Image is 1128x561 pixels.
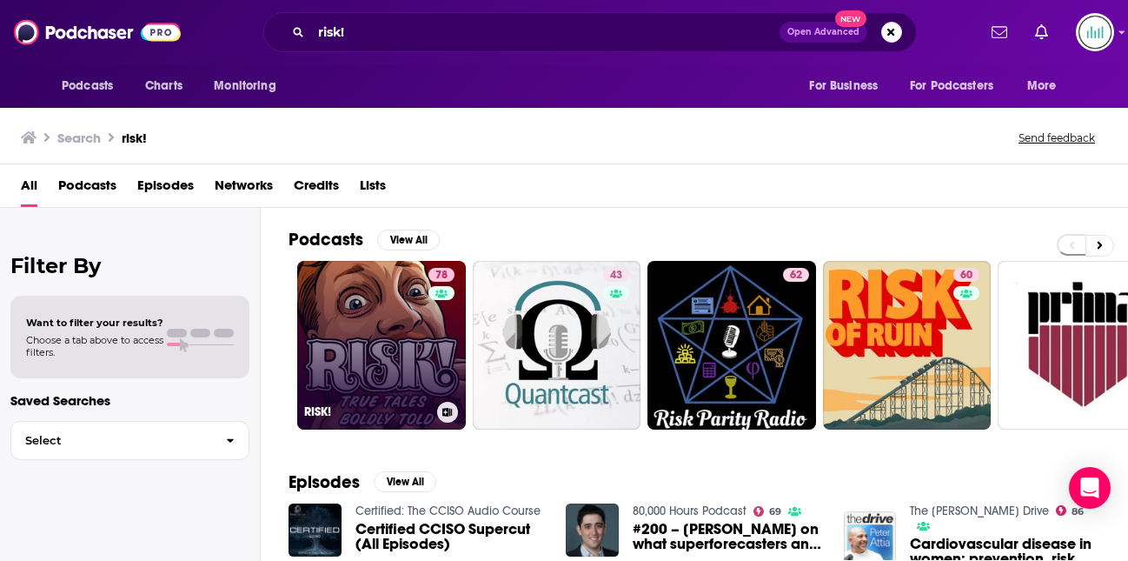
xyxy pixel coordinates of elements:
[1015,70,1078,103] button: open menu
[566,504,619,557] img: #200 – Ezra Karger on what superforecasters and experts think about existential risks
[377,230,440,250] button: View All
[1027,74,1057,98] span: More
[835,10,866,27] span: New
[11,435,212,446] span: Select
[50,70,136,103] button: open menu
[633,522,823,551] a: #200 – Ezra Karger on what superforecasters and experts think about existential risks
[294,171,339,207] a: Credits
[797,70,899,103] button: open menu
[311,18,780,46] input: Search podcasts, credits, & more...
[809,74,878,98] span: For Business
[137,171,194,207] a: Episodes
[10,421,249,460] button: Select
[633,522,823,551] span: #200 – [PERSON_NAME] on what superforecasters and experts think about existential risks
[753,506,781,517] a: 69
[769,508,781,516] span: 69
[960,267,972,284] span: 60
[289,471,360,493] h2: Episodes
[1056,505,1084,516] a: 86
[790,267,802,284] span: 62
[202,70,298,103] button: open menu
[215,171,273,207] a: Networks
[910,504,1049,518] a: The Peter Attia Drive
[1028,17,1055,47] a: Show notifications dropdown
[473,261,641,430] a: 43
[910,74,993,98] span: For Podcasters
[122,130,147,146] h3: risk!
[355,522,546,551] a: Certified CCISO Supercut (All Episodes)
[289,471,436,493] a: EpisodesView All
[14,16,181,49] img: Podchaser - Follow, Share and Rate Podcasts
[360,171,386,207] a: Lists
[289,504,342,557] img: Certified CCISO Supercut (All Episodes)
[304,404,430,419] h3: RISK!
[1076,13,1114,51] button: Show profile menu
[10,253,249,278] h2: Filter By
[647,261,816,430] a: 62
[1069,467,1111,509] div: Open Intercom Messenger
[435,267,448,284] span: 78
[953,268,979,282] a: 60
[899,70,1019,103] button: open menu
[374,471,436,492] button: View All
[145,74,182,98] span: Charts
[26,334,163,358] span: Choose a tab above to access filters.
[610,267,622,284] span: 43
[289,229,363,250] h2: Podcasts
[214,74,275,98] span: Monitoring
[57,130,101,146] h3: Search
[10,392,249,409] p: Saved Searches
[134,70,193,103] a: Charts
[1076,13,1114,51] span: Logged in as podglomerate
[58,171,116,207] a: Podcasts
[783,268,809,282] a: 62
[263,12,917,52] div: Search podcasts, credits, & more...
[780,22,867,43] button: Open AdvancedNew
[355,504,541,518] a: Certified: The CCISO Audio Course
[289,229,440,250] a: PodcastsView All
[26,317,163,329] span: Want to filter your results?
[62,74,113,98] span: Podcasts
[787,28,859,37] span: Open Advanced
[21,171,37,207] a: All
[985,17,1014,47] a: Show notifications dropdown
[1013,130,1100,145] button: Send feedback
[603,268,629,282] a: 43
[1072,508,1084,516] span: 86
[633,504,746,518] a: 80,000 Hours Podcast
[823,261,992,430] a: 60
[1076,13,1114,51] img: User Profile
[297,261,466,430] a: 78RISK!
[428,268,455,282] a: 78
